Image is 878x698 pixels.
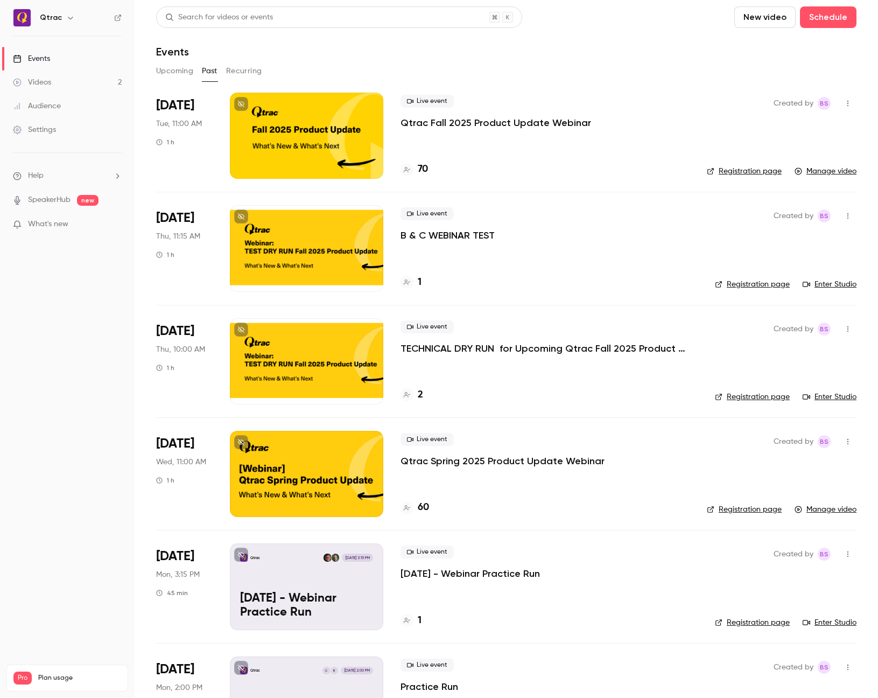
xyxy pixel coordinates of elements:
[401,546,454,559] span: Live event
[13,53,50,64] div: Events
[13,170,122,182] li: help-dropdown-opener
[156,97,194,114] span: [DATE]
[28,194,71,206] a: SpeakerHub
[820,97,828,110] span: BS
[774,97,813,110] span: Created by
[715,279,790,290] a: Registration page
[774,548,813,561] span: Created by
[774,210,813,222] span: Created by
[715,392,790,402] a: Registration page
[401,567,540,580] a: [DATE] - Webinar Practice Run
[418,500,429,515] h4: 60
[330,666,339,675] div: B
[818,548,831,561] span: Barry Strauss
[13,124,56,135] div: Settings
[401,116,591,129] a: Qtrac Fall 2025 Product Update Webinar
[418,388,423,402] h4: 2
[226,62,262,80] button: Recurring
[418,275,422,290] h4: 1
[156,323,194,340] span: [DATE]
[156,589,188,597] div: 45 min
[342,554,373,561] span: [DATE] 3:15 PM
[418,162,428,177] h4: 70
[774,435,813,448] span: Created by
[401,388,423,402] a: 2
[820,210,828,222] span: BS
[820,435,828,448] span: BS
[156,548,194,565] span: [DATE]
[156,205,213,291] div: Sep 11 Thu, 11:15 AM (America/Los Angeles)
[401,433,454,446] span: Live event
[818,435,831,448] span: Barry Strauss
[230,543,383,630] a: May 21, 2025 - Webinar Practice Run QtracYoni LaviChrisophe Pla[DATE] 3:15 PM[DATE] - Webinar Pra...
[156,231,200,242] span: Thu, 11:15 AM
[156,431,213,517] div: May 21 Wed, 11:00 AM (America/Los Angeles)
[401,275,422,290] a: 1
[734,6,796,28] button: New video
[156,435,194,452] span: [DATE]
[401,680,458,693] a: Practice Run
[156,62,193,80] button: Upcoming
[156,93,213,179] div: Sep 16 Tue, 11:00 AM (America/Los Angeles)
[401,95,454,108] span: Live event
[324,554,331,561] img: Chrisophe Pla
[156,661,194,678] span: [DATE]
[818,661,831,674] span: Barry Strauss
[341,667,373,674] span: [DATE] 2:00 PM
[820,661,828,674] span: BS
[156,344,205,355] span: Thu, 10:00 AM
[250,555,260,561] p: Qtrac
[401,229,495,242] a: B & C WEBINAR TEST
[28,219,68,230] span: What's new
[795,166,856,177] a: Manage video
[707,504,782,515] a: Registration page
[401,659,454,672] span: Live event
[820,323,828,336] span: BS
[156,569,200,580] span: Mon, 3:15 PM
[795,504,856,515] a: Manage video
[401,500,429,515] a: 60
[13,77,51,88] div: Videos
[401,320,454,333] span: Live event
[820,548,828,561] span: BS
[240,592,373,620] p: [DATE] - Webinar Practice Run
[818,210,831,222] span: Barry Strauss
[165,12,273,23] div: Search for videos or events
[77,195,99,206] span: new
[401,162,428,177] a: 70
[13,672,32,685] span: Pro
[418,613,422,628] h4: 1
[156,118,202,129] span: Tue, 11:00 AM
[13,9,31,26] img: Qtrac
[803,392,856,402] a: Enter Studio
[156,364,174,372] div: 1 h
[322,666,331,675] div: C
[40,12,62,23] h6: Qtrac
[800,6,856,28] button: Schedule
[156,318,213,404] div: Sep 11 Thu, 10:00 AM (America/Los Angeles)
[156,210,194,227] span: [DATE]
[818,97,831,110] span: Barry Strauss
[774,323,813,336] span: Created by
[13,101,61,111] div: Audience
[715,617,790,628] a: Registration page
[156,682,202,693] span: Mon, 2:00 PM
[803,279,856,290] a: Enter Studio
[401,207,454,220] span: Live event
[156,476,174,485] div: 1 h
[156,250,174,259] div: 1 h
[818,323,831,336] span: Barry Strauss
[401,342,698,355] a: TECHNICAL DRY RUN for Upcoming Qtrac Fall 2025 Product Update Webinar
[38,674,121,682] span: Plan usage
[202,62,217,80] button: Past
[401,455,605,467] a: Qtrac Spring 2025 Product Update Webinar
[332,554,339,561] img: Yoni Lavi
[28,170,44,182] span: Help
[156,457,206,467] span: Wed, 11:00 AM
[401,613,422,628] a: 1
